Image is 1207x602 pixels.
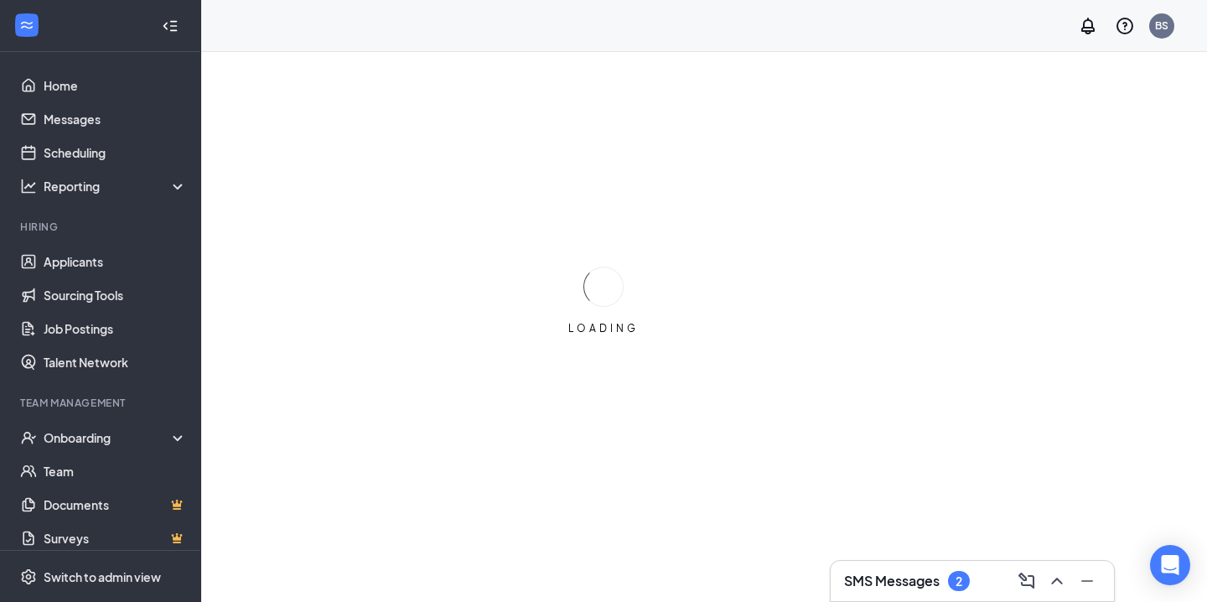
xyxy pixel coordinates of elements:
a: Talent Network [44,345,187,379]
a: Team [44,454,187,488]
a: Applicants [44,245,187,278]
svg: ComposeMessage [1017,571,1037,591]
div: Team Management [20,396,184,410]
div: Open Intercom Messenger [1150,545,1190,585]
svg: ChevronUp [1047,571,1067,591]
button: Minimize [1074,568,1101,594]
div: Switch to admin view [44,568,161,585]
svg: UserCheck [20,429,37,446]
svg: WorkstreamLogo [18,17,35,34]
svg: Minimize [1077,571,1097,591]
a: Messages [44,102,187,136]
a: Job Postings [44,312,187,345]
svg: Collapse [162,18,179,34]
div: Onboarding [44,429,173,446]
div: Hiring [20,220,184,234]
h3: SMS Messages [844,572,940,590]
div: LOADING [562,321,645,335]
svg: QuestionInfo [1115,16,1135,36]
svg: Settings [20,568,37,585]
svg: Analysis [20,178,37,195]
div: 2 [956,574,962,589]
a: SurveysCrown [44,522,187,555]
a: Home [44,69,187,102]
div: BS [1155,18,1168,33]
a: Scheduling [44,136,187,169]
a: Sourcing Tools [44,278,187,312]
button: ChevronUp [1044,568,1070,594]
div: Reporting [44,178,188,195]
a: DocumentsCrown [44,488,187,522]
svg: Notifications [1078,16,1098,36]
button: ComposeMessage [1013,568,1040,594]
